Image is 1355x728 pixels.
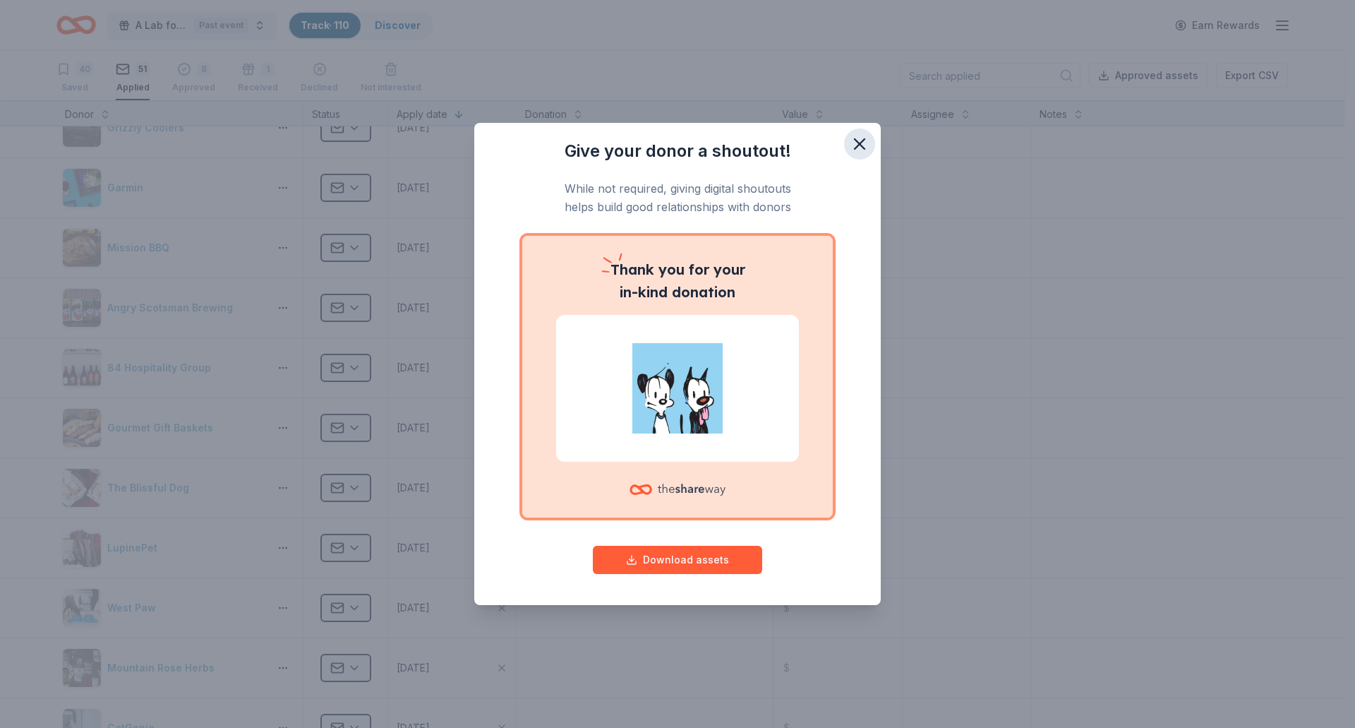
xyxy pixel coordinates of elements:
h3: Give your donor a shoutout! [502,140,853,162]
p: While not required, giving digital shoutouts helps build good relationships with donors [502,179,853,217]
button: Download assets [593,546,762,574]
img: MUTTS [573,343,782,434]
p: you for your in-kind donation [556,258,799,304]
span: Thank [610,261,654,278]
